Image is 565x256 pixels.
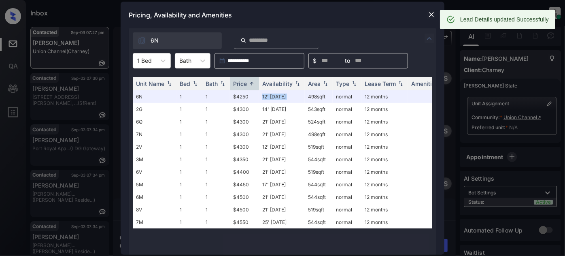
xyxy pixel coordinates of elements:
td: 12 months [361,90,408,103]
td: 1 [202,115,230,128]
td: 5M [133,178,176,191]
td: 12 months [361,128,408,141]
td: $4300 [230,103,259,115]
td: 12' [DATE] [259,90,305,103]
td: $4300 [230,141,259,153]
div: Bed [180,80,190,87]
td: $4250 [230,90,259,103]
div: Lease Term [365,80,396,87]
td: 14' [DATE] [259,103,305,115]
td: 2V [133,141,176,153]
td: 21' [DATE] [259,128,305,141]
img: sorting [293,81,302,86]
span: 6N [151,36,159,45]
td: 1 [202,141,230,153]
td: 1 [202,103,230,115]
td: 2G [133,103,176,115]
img: sorting [321,81,329,86]
img: sorting [350,81,358,86]
td: normal [333,166,361,178]
td: 6N [133,90,176,103]
td: 12 months [361,191,408,203]
td: 7N [133,128,176,141]
td: 544 sqft [305,178,333,191]
td: $4450 [230,178,259,191]
td: 21' [DATE] [259,203,305,216]
td: 519 sqft [305,141,333,153]
div: Availability [262,80,293,87]
td: 12 months [361,115,408,128]
td: 544 sqft [305,216,333,228]
td: 1 [202,216,230,228]
td: 1 [176,166,202,178]
img: sorting [248,81,256,87]
td: normal [333,191,361,203]
td: 1 [176,115,202,128]
td: $4350 [230,153,259,166]
td: 1 [176,216,202,228]
td: 25' [DATE] [259,216,305,228]
td: 1 [176,90,202,103]
td: 1 [176,128,202,141]
td: 21' [DATE] [259,166,305,178]
div: Area [308,80,321,87]
td: 498 sqft [305,90,333,103]
td: normal [333,115,361,128]
td: 524 sqft [305,115,333,128]
div: Pricing, Availability and Amenities [121,2,444,28]
td: 6V [133,166,176,178]
td: 1 [202,178,230,191]
td: 519 sqft [305,203,333,216]
td: $4550 [230,216,259,228]
td: 12 months [361,203,408,216]
td: 544 sqft [305,153,333,166]
td: 21' [DATE] [259,191,305,203]
img: sorting [219,81,227,86]
td: $4300 [230,128,259,141]
td: normal [333,103,361,115]
td: 12 months [361,103,408,115]
td: 1 [176,203,202,216]
td: 12 months [361,216,408,228]
td: 1 [202,166,230,178]
td: 17' [DATE] [259,178,305,191]
div: Price [233,80,247,87]
td: 1 [176,191,202,203]
div: Lead Details updated Successfully [460,12,549,27]
td: $4500 [230,203,259,216]
td: 8V [133,203,176,216]
img: icon-zuma [138,36,146,45]
span: to [345,56,350,65]
td: 3M [133,153,176,166]
td: 12 months [361,166,408,178]
td: 1 [202,128,230,141]
div: Bath [206,80,218,87]
td: 1 [176,178,202,191]
td: 1 [176,141,202,153]
td: 1 [202,90,230,103]
td: normal [333,128,361,141]
div: Unit Name [136,80,164,87]
td: 544 sqft [305,191,333,203]
img: icon-zuma [425,34,434,43]
img: close [427,11,435,19]
td: 1 [202,203,230,216]
span: $ [313,56,316,65]
td: 12' [DATE] [259,141,305,153]
img: sorting [397,81,405,86]
td: $4500 [230,191,259,203]
td: 12 months [361,153,408,166]
td: $4300 [230,115,259,128]
td: normal [333,90,361,103]
td: 498 sqft [305,128,333,141]
td: 543 sqft [305,103,333,115]
td: normal [333,153,361,166]
td: 21' [DATE] [259,153,305,166]
td: 6Q [133,115,176,128]
td: $4400 [230,166,259,178]
td: 1 [176,153,202,166]
td: 1 [202,191,230,203]
td: normal [333,216,361,228]
div: Amenities [411,80,438,87]
td: 7M [133,216,176,228]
